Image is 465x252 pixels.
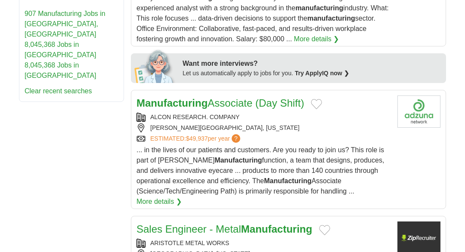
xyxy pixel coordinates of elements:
[183,69,441,78] div: Let us automatically apply to jobs for you.
[136,97,208,109] strong: Manufacturing
[136,97,304,109] a: ManufacturingAssociate (Day Shift)
[136,123,391,132] div: [PERSON_NAME][GEOGRAPHIC_DATA], [US_STATE]
[264,177,311,184] strong: Manufacturing
[25,87,92,95] a: Clear recent searches
[307,15,355,22] strong: manufacturing
[295,4,343,12] strong: manufacturing
[319,225,330,235] button: Add to favorite jobs
[214,157,262,164] strong: Manufacturing
[136,113,391,122] div: ALCON RESEARCH. COMPANY
[295,70,349,77] a: Try ApplyIQ now ❯
[25,41,96,58] a: 8,045,368 Jobs in [GEOGRAPHIC_DATA]
[241,223,312,235] strong: Manufacturing
[150,134,242,143] a: ESTIMATED:$49,937per year?
[311,99,322,109] button: Add to favorite jobs
[25,61,96,79] a: 8,045,368 Jobs in [GEOGRAPHIC_DATA]
[25,10,105,38] a: 907 Manufacturing Jobs in [GEOGRAPHIC_DATA], [GEOGRAPHIC_DATA]
[136,239,391,248] div: ARISTOTLE METAL WORKS
[136,223,312,235] a: Sales Engineer - MetalManufacturing
[232,134,240,143] span: ?
[186,135,208,142] span: $49,937
[136,197,182,207] a: More details ❯
[183,58,441,69] div: Want more interviews?
[136,146,384,195] span: ... in the lives of our patients and customers. Are you ready to join us? This role is part of [P...
[397,95,440,128] img: Company logo
[294,34,339,44] a: More details ❯
[134,49,176,83] img: apply-iq-scientist.png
